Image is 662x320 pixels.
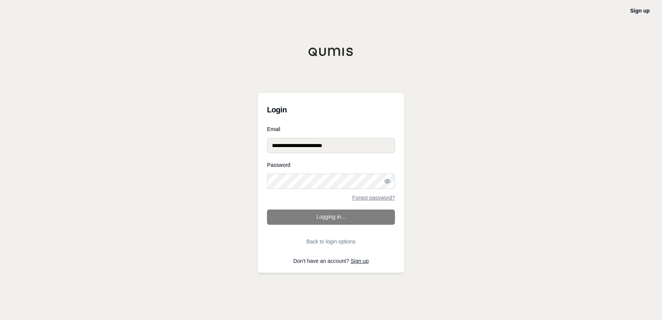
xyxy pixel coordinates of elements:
[267,102,395,117] h3: Login
[267,126,395,132] label: Email
[351,258,369,264] a: Sign up
[267,258,395,264] p: Don't have an account?
[630,8,650,14] a: Sign up
[308,47,354,56] img: Qumis
[267,162,395,168] label: Password
[352,195,395,200] a: Forgot password?
[267,234,395,249] button: Back to login options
